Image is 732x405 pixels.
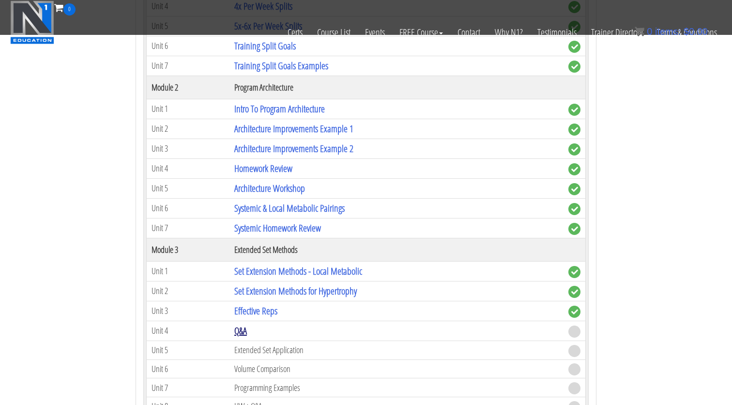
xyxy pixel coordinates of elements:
[147,301,229,321] td: Unit 3
[392,16,450,49] a: FREE Course
[63,3,76,16] span: 0
[530,16,584,49] a: Testimonials
[147,178,229,198] td: Unit 5
[568,104,580,116] span: complete
[568,143,580,156] span: complete
[234,59,328,72] a: Training Split Goals Examples
[147,359,229,378] td: Unit 6
[568,61,580,73] span: complete
[234,265,362,278] a: Set Extension Methods - Local Metabolic
[584,16,650,49] a: Trainer Directory
[655,26,681,37] span: items:
[568,286,580,298] span: complete
[647,26,652,37] span: 0
[147,341,229,359] td: Unit 5
[635,26,708,37] a: 0 items: $0.00
[147,378,229,397] td: Unit 7
[568,223,580,235] span: complete
[229,341,564,359] td: Extended Set Application
[234,324,247,337] a: Q&A
[147,56,229,76] td: Unit 7
[234,162,292,175] a: Homework Review
[234,202,345,215] a: Systemic & Local Metabolic Pairings
[650,16,724,49] a: Terms & Conditions
[229,359,564,378] td: Volume Comparison
[568,163,580,175] span: complete
[147,238,229,261] th: Module 3
[147,119,229,139] td: Unit 2
[568,306,580,318] span: complete
[229,378,564,397] td: Programming Examples
[54,1,76,14] a: 0
[568,183,580,195] span: complete
[147,261,229,281] td: Unit 1
[234,39,296,52] a: Training Split Goals
[635,27,644,36] img: icon11.png
[147,281,229,301] td: Unit 2
[488,16,530,49] a: Why N1?
[568,203,580,215] span: complete
[147,139,229,158] td: Unit 3
[234,221,321,234] a: Systemic Homework Review
[310,16,358,49] a: Course List
[234,142,353,155] a: Architecture Improvements Example 2
[280,16,310,49] a: Certs
[568,266,580,278] span: complete
[147,321,229,341] td: Unit 4
[568,124,580,136] span: complete
[147,218,229,238] td: Unit 7
[147,76,229,99] th: Module 2
[147,198,229,218] td: Unit 6
[229,76,564,99] th: Program Architecture
[234,122,353,135] a: Architecture Improvements Example 1
[684,26,689,37] span: $
[229,238,564,261] th: Extended Set Methods
[234,102,325,115] a: Intro To Program Architecture
[234,284,357,297] a: Set Extension Methods for Hypertrophy
[234,304,277,317] a: Effective Reps
[234,182,305,195] a: Architecture Workshop
[358,16,392,49] a: Events
[147,158,229,178] td: Unit 4
[147,99,229,119] td: Unit 1
[684,26,708,37] bdi: 0.00
[450,16,488,49] a: Contact
[10,0,54,44] img: n1-education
